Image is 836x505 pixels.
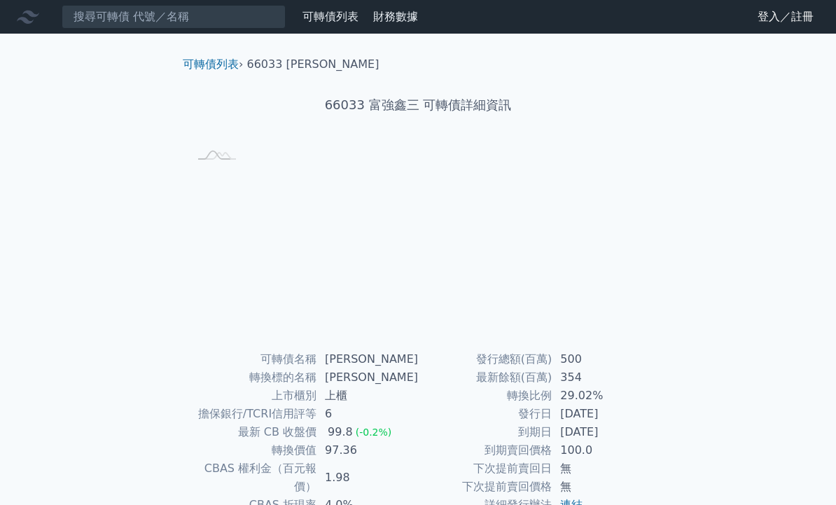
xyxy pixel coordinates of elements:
[552,350,648,368] td: 500
[552,441,648,459] td: 100.0
[552,368,648,387] td: 354
[188,350,316,368] td: 可轉債名稱
[188,423,316,441] td: 最新 CB 收盤價
[418,350,552,368] td: 發行總額(百萬)
[766,438,836,505] iframe: Chat Widget
[356,427,392,438] span: (-0.2%)
[552,459,648,478] td: 無
[316,350,418,368] td: [PERSON_NAME]
[418,387,552,405] td: 轉換比例
[62,5,286,29] input: 搜尋可轉債 代號／名稱
[316,387,418,405] td: 上櫃
[172,95,664,115] h1: 66033 富強鑫三 可轉債詳細資訊
[188,441,316,459] td: 轉換價值
[316,368,418,387] td: [PERSON_NAME]
[188,387,316,405] td: 上市櫃別
[552,387,648,405] td: 29.02%
[188,368,316,387] td: 轉換標的名稱
[188,405,316,423] td: 擔保銀行/TCRI信用評等
[247,56,379,73] li: 66033 [PERSON_NAME]
[302,10,358,23] a: 可轉債列表
[316,405,418,423] td: 6
[418,405,552,423] td: 發行日
[552,423,648,441] td: [DATE]
[316,441,418,459] td: 97.36
[552,405,648,423] td: [DATE]
[552,478,648,496] td: 無
[188,459,316,496] td: CBAS 權利金（百元報價）
[418,423,552,441] td: 到期日
[316,459,418,496] td: 1.98
[183,57,239,71] a: 可轉債列表
[418,478,552,496] td: 下次提前賣回價格
[418,441,552,459] td: 到期賣回價格
[418,459,552,478] td: 下次提前賣回日
[746,6,825,28] a: 登入／註冊
[418,368,552,387] td: 最新餘額(百萬)
[325,423,356,441] div: 99.8
[183,56,243,73] li: ›
[373,10,418,23] a: 財務數據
